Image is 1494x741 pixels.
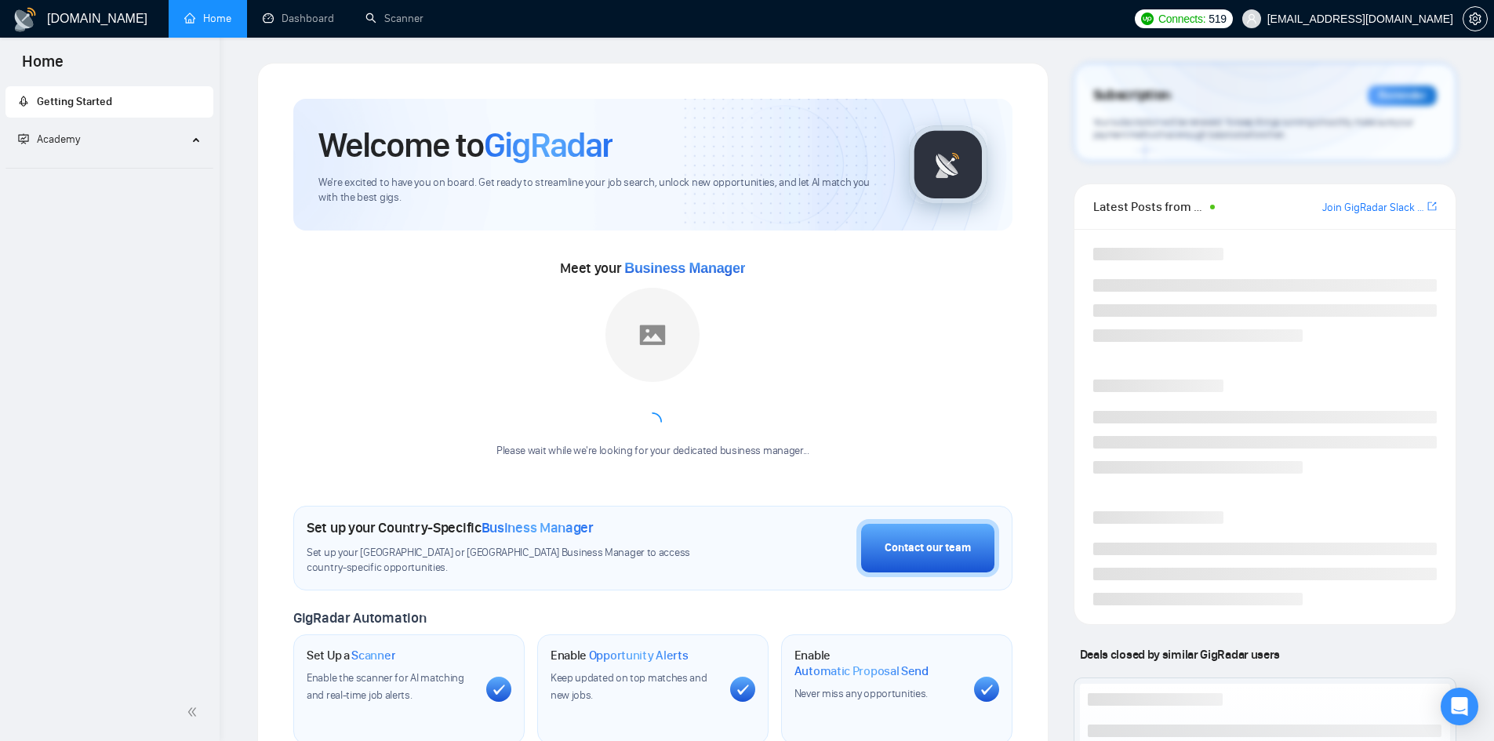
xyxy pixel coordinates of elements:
a: export [1427,199,1437,214]
span: Latest Posts from the GigRadar Community [1093,197,1205,216]
span: user [1246,13,1257,24]
div: Contact our team [885,539,971,557]
span: Home [9,50,76,83]
h1: Set Up a [307,648,395,663]
div: Please wait while we're looking for your dedicated business manager... [487,444,819,459]
a: Join GigRadar Slack Community [1322,199,1424,216]
div: Reminder [1368,85,1437,106]
span: Opportunity Alerts [589,648,689,663]
span: Getting Started [37,95,112,108]
li: Academy Homepage [5,162,213,172]
span: Connects: [1158,10,1205,27]
span: We're excited to have you on board. Get ready to streamline your job search, unlock new opportuni... [318,176,884,205]
button: setting [1463,6,1488,31]
span: Set up your [GEOGRAPHIC_DATA] or [GEOGRAPHIC_DATA] Business Manager to access country-specific op... [307,546,722,576]
button: Contact our team [856,519,999,577]
span: Deals closed by similar GigRadar users [1074,641,1286,668]
span: Never miss any opportunities. [794,687,928,700]
span: Business Manager [482,519,594,536]
span: Meet your [560,260,745,277]
span: Business Manager [624,260,745,276]
span: Subscription [1093,82,1171,109]
a: homeHome [184,12,231,25]
h1: Set up your Country-Specific [307,519,594,536]
div: Open Intercom Messenger [1441,688,1478,725]
span: 519 [1209,10,1226,27]
span: export [1427,200,1437,212]
img: logo [13,7,38,32]
span: GigRadar Automation [293,609,426,627]
a: setting [1463,13,1488,25]
h1: Enable [551,648,689,663]
span: fund-projection-screen [18,133,29,144]
li: Getting Started [5,86,213,118]
span: Enable the scanner for AI matching and real-time job alerts. [307,671,464,702]
img: gigradar-logo.png [909,125,987,204]
span: Academy [37,133,80,146]
img: upwork-logo.png [1141,13,1154,25]
span: double-left [187,704,202,720]
span: Academy [18,133,80,146]
span: Automatic Proposal Send [794,663,929,679]
a: dashboardDashboard [263,12,334,25]
img: placeholder.png [605,288,700,382]
span: Keep updated on top matches and new jobs. [551,671,707,702]
h1: Welcome to [318,124,613,166]
span: loading [640,409,666,435]
span: GigRadar [484,124,613,166]
span: Scanner [351,648,395,663]
h1: Enable [794,648,961,678]
span: rocket [18,96,29,107]
span: Your subscription will be renewed. To keep things running smoothly, make sure your payment method... [1093,116,1413,141]
span: setting [1463,13,1487,25]
a: searchScanner [365,12,423,25]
